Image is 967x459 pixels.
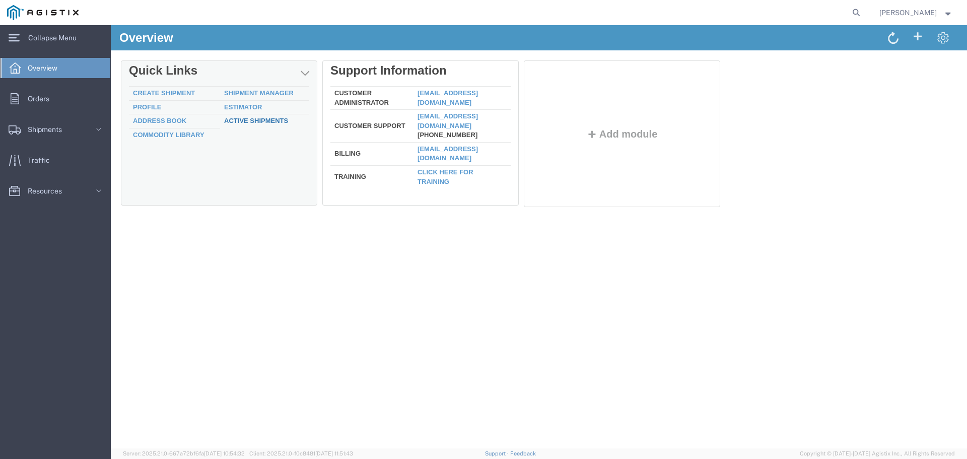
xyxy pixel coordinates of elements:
a: Active Shipments [113,92,177,99]
td: Training [220,140,303,161]
button: [PERSON_NAME] [879,7,953,19]
div: Support Information [220,38,400,52]
a: Shipment Manager [113,64,183,72]
a: Estimator [113,78,151,86]
a: Commodity Library [22,106,94,113]
span: Overview [28,58,64,78]
button: Add module [473,103,550,114]
a: [EMAIL_ADDRESS][DOMAIN_NAME] [307,64,367,81]
td: [PHONE_NUMBER] [303,85,400,117]
span: Server: 2025.21.0-667a72bf6fa [123,450,245,456]
a: Click here for training [307,143,363,160]
a: Orders [1,89,110,109]
span: [DATE] 10:54:32 [204,450,245,456]
td: Billing [220,117,303,140]
span: Collapse Menu [28,28,84,48]
a: Address Book [22,92,76,99]
a: Support [485,450,510,456]
a: Profile [22,78,50,86]
span: Resources [28,181,69,201]
img: logo [7,5,79,20]
span: Shipments [28,119,69,140]
td: Customer Administrator [220,61,303,85]
span: Client: 2025.21.0-f0c8481 [249,450,353,456]
td: Customer Support [220,85,303,117]
a: Overview [1,58,110,78]
span: Orders [28,89,56,109]
a: Resources [1,181,110,201]
span: [DATE] 11:51:43 [315,450,353,456]
span: Copyright © [DATE]-[DATE] Agistix Inc., All Rights Reserved [800,449,955,458]
span: Roger Podelco [879,7,937,18]
a: [EMAIL_ADDRESS][DOMAIN_NAME] [307,87,367,104]
a: Traffic [1,150,110,170]
span: Traffic [28,150,57,170]
iframe: FS Legacy Container [111,25,967,448]
a: Shipments [1,119,110,140]
a: Feedback [510,450,536,456]
a: [EMAIL_ADDRESS][DOMAIN_NAME] [307,120,367,137]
